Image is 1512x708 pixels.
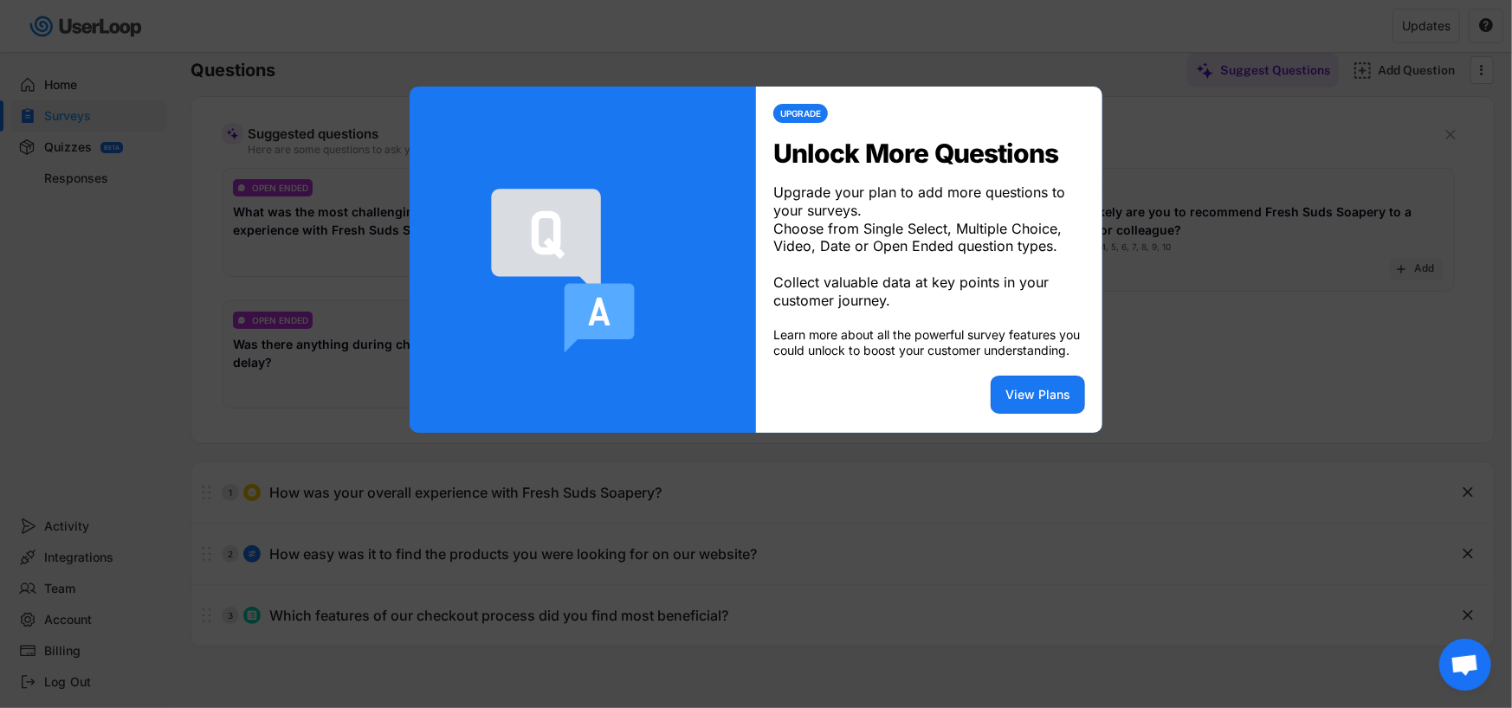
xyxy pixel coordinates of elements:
div: Upgrade your plan to add more questions to your surveys. Choose from Single Select, Multiple Choi... [773,183,1085,310]
div: UPGRADE [780,109,821,118]
div: Learn more about all the powerful survey features you could unlock to boost your customer underst... [773,327,1085,358]
button: View Plans [991,376,1085,414]
div: Unlock More Questions [773,140,1085,166]
div: Open chat [1439,639,1491,691]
